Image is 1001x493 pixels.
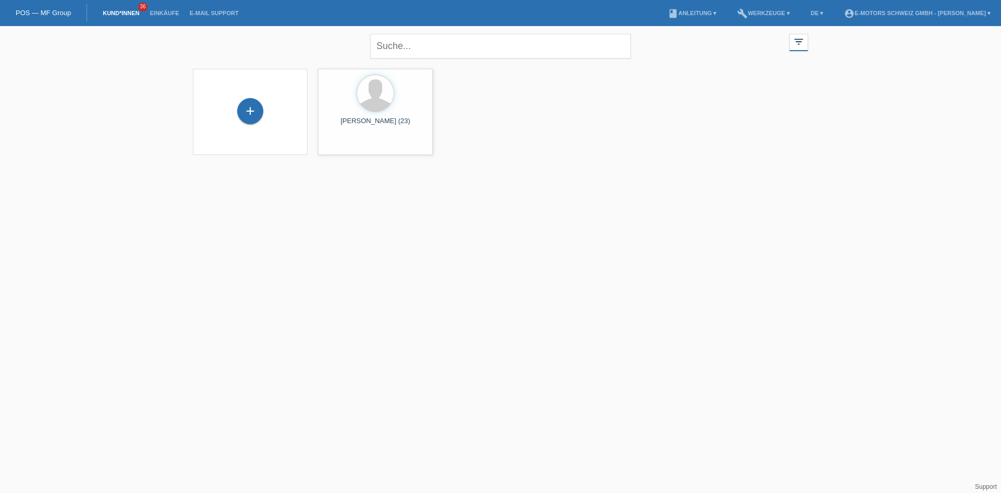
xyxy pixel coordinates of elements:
a: bookAnleitung ▾ [663,10,722,16]
i: account_circle [844,8,854,19]
i: book [668,8,678,19]
a: DE ▾ [805,10,828,16]
a: buildWerkzeuge ▾ [732,10,795,16]
a: Einkäufe [144,10,184,16]
div: Kund*in hinzufügen [238,102,263,120]
a: E-Mail Support [185,10,244,16]
i: build [737,8,748,19]
a: account_circleE-Motors Schweiz GmbH - [PERSON_NAME] ▾ [839,10,996,16]
a: Support [975,483,997,490]
a: Kund*innen [97,10,144,16]
span: 36 [138,3,148,11]
a: POS — MF Group [16,9,71,17]
div: [PERSON_NAME] (23) [326,117,424,134]
input: Suche... [370,34,631,58]
i: filter_list [793,36,804,47]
